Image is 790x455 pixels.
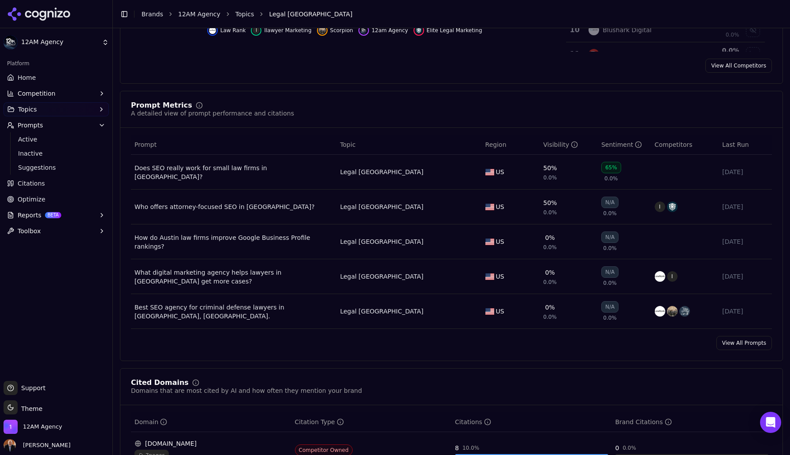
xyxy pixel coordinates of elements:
[340,140,355,149] span: Topic
[667,271,678,282] span: I
[4,71,109,85] a: Home
[601,266,619,278] div: N/A
[18,73,36,82] span: Home
[570,25,580,35] div: 10
[603,245,617,252] span: 0.0%
[134,303,333,321] div: Best SEO agency for criminal defense lawyers in [GEOGRAPHIC_DATA], [GEOGRAPHIC_DATA].
[485,308,494,315] img: US flag
[319,27,326,34] img: scorpion
[601,140,642,149] div: Sentiment
[603,210,617,217] span: 0.0%
[235,10,254,19] a: Topics
[427,27,482,34] span: Elite Legal Marketing
[589,49,599,60] img: disruptive advertising
[496,168,504,176] span: US
[543,198,557,207] div: 50%
[18,163,95,172] span: Suggestions
[207,25,246,36] button: Hide law rank data
[485,140,507,149] span: Region
[142,10,765,19] nav: breadcrumb
[601,197,619,208] div: N/A
[4,420,62,434] button: Open organization switcher
[253,27,260,34] span: I
[722,202,768,211] div: [DATE]
[667,201,678,212] img: elite legal marketing
[45,212,61,218] span: BETA
[544,209,557,216] span: 0.0%
[291,412,452,432] th: citationTypes
[264,27,311,34] span: Ilawyer Marketing
[21,38,98,46] span: 12AM Agency
[746,23,760,37] button: Show blushark digital data
[18,149,95,158] span: Inactive
[4,102,109,116] button: Topics
[543,164,557,172] div: 50%
[485,169,494,175] img: US flag
[15,133,98,145] a: Active
[414,25,482,36] button: Hide elite legal marketing data
[415,27,422,34] img: elite legal marketing
[603,280,617,287] span: 0.0%
[4,176,109,190] a: Citations
[18,384,45,392] span: Support
[598,135,651,155] th: sentiment
[251,25,311,36] button: Hide ilawyer marketing data
[131,102,192,109] div: Prompt Metrics
[295,418,344,426] div: Citation Type
[496,237,504,246] span: US
[651,135,719,155] th: Competitors
[178,10,220,19] a: 12AM Agency
[18,405,42,412] span: Theme
[705,59,772,73] a: View All Competitors
[543,313,557,321] span: 0.0%
[655,201,665,212] span: I
[340,202,423,211] a: Legal [GEOGRAPHIC_DATA]
[340,307,423,316] a: Legal [GEOGRAPHIC_DATA]
[604,175,618,182] span: 0.0%
[131,135,772,329] div: Data table
[15,161,98,174] a: Suggestions
[451,412,612,432] th: totalCitationCount
[722,307,768,316] div: [DATE]
[340,168,423,176] a: Legal [GEOGRAPHIC_DATA]
[622,444,636,451] div: 0.0 %
[722,237,768,246] div: [DATE]
[4,208,109,222] button: ReportsBETA
[722,168,768,176] div: [DATE]
[358,25,408,36] button: Hide 12am agency data
[340,237,423,246] a: Legal [GEOGRAPHIC_DATA]
[722,140,749,149] span: Last Run
[4,56,109,71] div: Platform
[603,26,652,34] div: Blushark Digital
[372,27,408,34] span: 12am Agency
[4,439,16,451] img: Robert Portillo
[545,268,555,277] div: 0%
[18,121,43,130] span: Prompts
[655,306,665,317] img: law rank
[340,272,423,281] a: Legal [GEOGRAPHIC_DATA]
[134,140,157,149] span: Prompt
[220,27,246,34] span: Law Rank
[679,306,690,317] img: rankings.io
[566,42,765,67] tr: 11disruptive advertisingDisruptive Advertising0.0%Show disruptive advertising data
[4,35,18,49] img: 12AM Agency
[131,379,189,386] div: Cited Domains
[134,418,167,426] div: Domain
[543,279,557,286] span: 0.0%
[544,174,557,181] span: 0.0%
[134,439,288,448] div: [DOMAIN_NAME]
[719,135,772,155] th: Last Run
[18,135,95,144] span: Active
[716,336,772,350] a: View All Prompts
[23,423,62,431] span: 12AM Agency
[134,268,333,286] div: What digital marketing agency helps lawyers in [GEOGRAPHIC_DATA] get more cases?
[134,164,333,181] div: Does SEO really work for small law firms in [GEOGRAPHIC_DATA]?
[134,202,333,211] div: Who offers attorney-focused SEO in [GEOGRAPHIC_DATA]?
[18,227,41,235] span: Toolbox
[4,86,109,101] button: Competition
[566,18,765,42] tr: 10blushark digitalBlushark Digital0.0%0.0%Show blushark digital data
[688,46,739,55] div: 0.0 %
